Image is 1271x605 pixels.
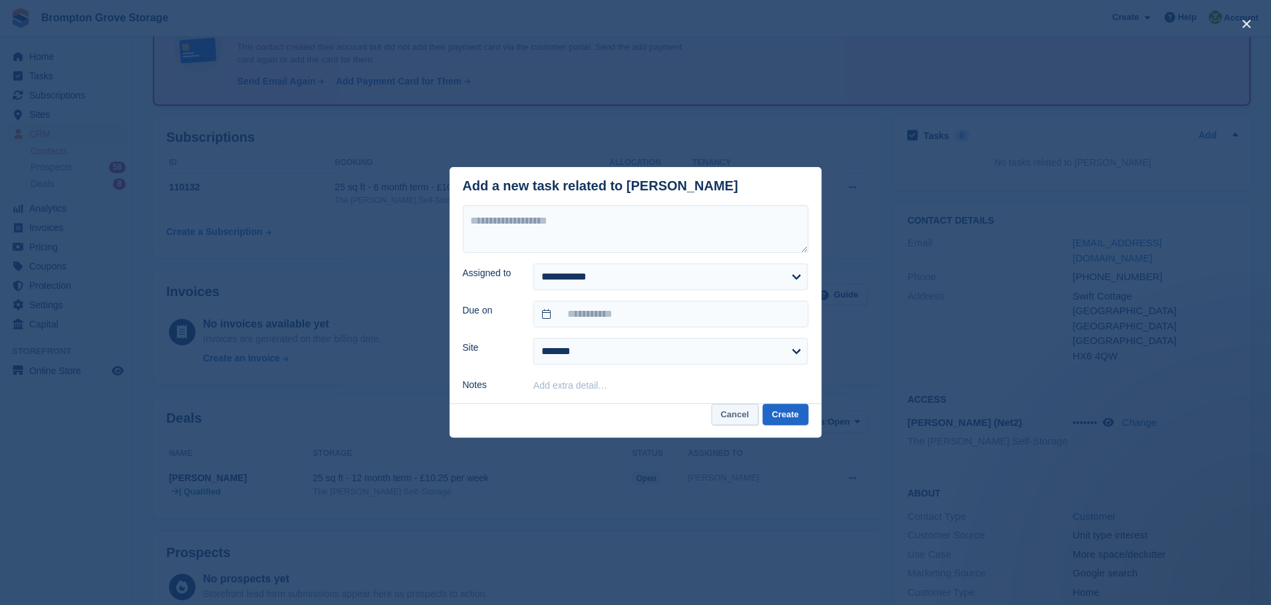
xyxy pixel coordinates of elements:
button: Create [763,404,808,426]
button: Add extra detail… [533,380,607,391]
button: close [1236,13,1258,35]
label: Assigned to [463,266,518,280]
label: Notes [463,378,518,392]
button: Cancel [712,404,759,426]
label: Due on [463,303,518,317]
div: Add a new task related to [PERSON_NAME] [463,178,739,194]
label: Site [463,341,518,355]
